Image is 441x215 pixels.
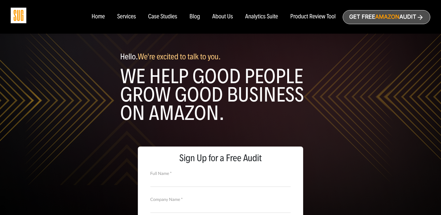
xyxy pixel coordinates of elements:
[190,13,200,20] a: Blog
[138,52,221,61] span: We're excited to talk to you.
[212,13,233,20] a: About Us
[150,196,291,203] label: Company Name *
[117,13,136,20] a: Services
[375,14,399,20] span: Amazon
[144,153,297,163] span: Sign Up for a Free Audit
[150,176,291,187] input: Full Name *
[120,52,321,61] p: Hello.
[290,13,336,20] a: Product Review Tool
[150,170,291,177] label: Full Name *
[148,13,177,20] a: Case Studies
[150,202,291,213] input: Company Name *
[343,10,430,24] a: Get freeAmazonAudit
[11,8,26,23] img: Sug
[245,13,278,20] a: Analytics Suite
[92,13,105,20] a: Home
[120,67,321,122] h1: WE help good people grow good business on amazon.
